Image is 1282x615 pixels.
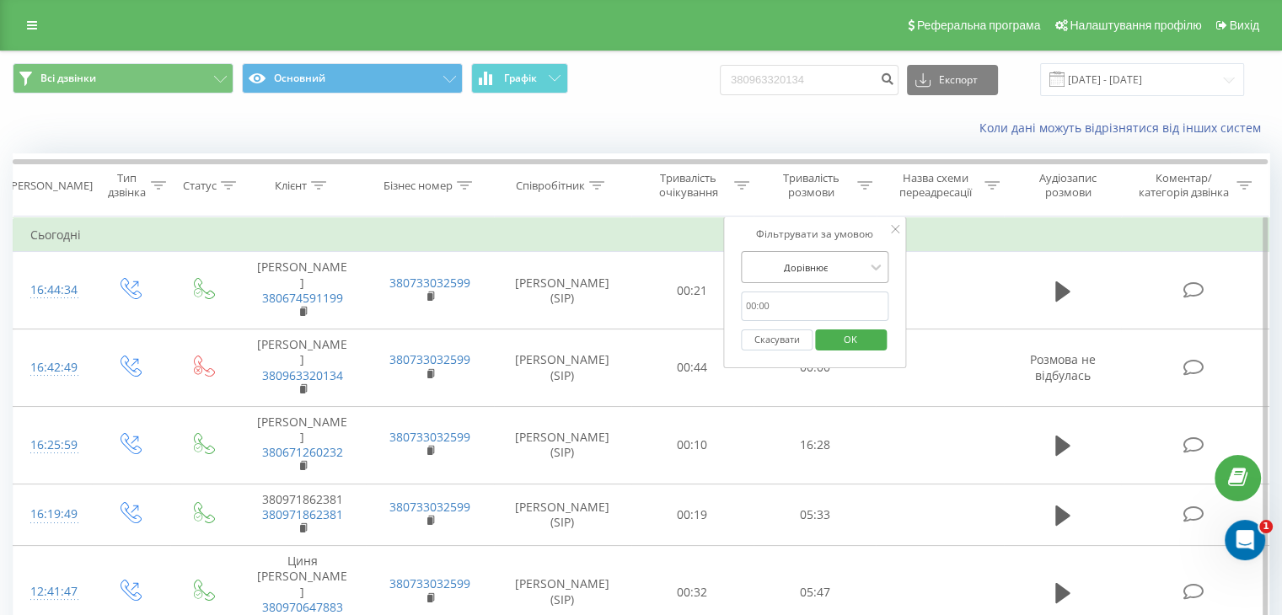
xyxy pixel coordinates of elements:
[239,484,366,546] td: 380971862381
[741,226,889,243] div: Фільтрувати за умовою
[815,329,887,350] button: OK
[183,179,217,193] div: Статус
[389,351,470,367] a: 380733032599
[30,498,75,531] div: 16:19:49
[631,252,754,329] td: 00:21
[106,171,146,200] div: Тип дзвінка
[30,351,75,384] div: 16:42:49
[1259,520,1273,533] span: 1
[1230,19,1259,32] span: Вихід
[741,329,813,350] button: Скасувати
[239,406,366,484] td: [PERSON_NAME]
[242,63,463,94] button: Основний
[631,406,754,484] td: 00:10
[1134,171,1232,200] div: Коментар/категорія дзвінка
[769,171,853,200] div: Тривалість розмови
[389,275,470,291] a: 380733032599
[389,499,470,515] a: 380733032599
[646,171,731,200] div: Тривалість очікування
[8,179,93,193] div: [PERSON_NAME]
[494,484,631,546] td: [PERSON_NAME] (SIP)
[516,179,585,193] div: Співробітник
[494,406,631,484] td: [PERSON_NAME] (SIP)
[754,406,876,484] td: 16:28
[30,429,75,462] div: 16:25:59
[275,179,307,193] div: Клієнт
[239,252,366,329] td: [PERSON_NAME]
[504,72,537,84] span: Графік
[262,506,343,522] a: 380971862381
[494,252,631,329] td: [PERSON_NAME] (SIP)
[917,19,1041,32] span: Реферальна програма
[720,65,898,95] input: Пошук за номером
[1030,351,1096,382] span: Розмова не відбулась
[631,329,754,407] td: 00:44
[471,63,568,94] button: Графік
[384,179,453,193] div: Бізнес номер
[979,120,1269,136] a: Коли дані можуть відрізнятися вiд інших систем
[13,63,233,94] button: Всі дзвінки
[1225,520,1265,560] iframe: Intercom live chat
[741,291,889,321] input: 00:00
[754,484,876,546] td: 05:33
[30,274,75,307] div: 16:44:34
[389,429,470,445] a: 380733032599
[1070,19,1201,32] span: Налаштування профілю
[827,326,874,352] span: OK
[389,575,470,591] a: 380733032599
[1019,171,1118,200] div: Аудіозапис розмови
[40,72,96,85] span: Всі дзвінки
[239,329,366,407] td: [PERSON_NAME]
[262,444,343,460] a: 380671260232
[262,599,343,615] a: 380970647883
[494,329,631,407] td: [PERSON_NAME] (SIP)
[30,575,75,608] div: 12:41:47
[631,484,754,546] td: 00:19
[13,218,1269,252] td: Сьогодні
[262,367,343,383] a: 380963320134
[262,290,343,306] a: 380674591199
[907,65,998,95] button: Експорт
[892,171,980,200] div: Назва схеми переадресації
